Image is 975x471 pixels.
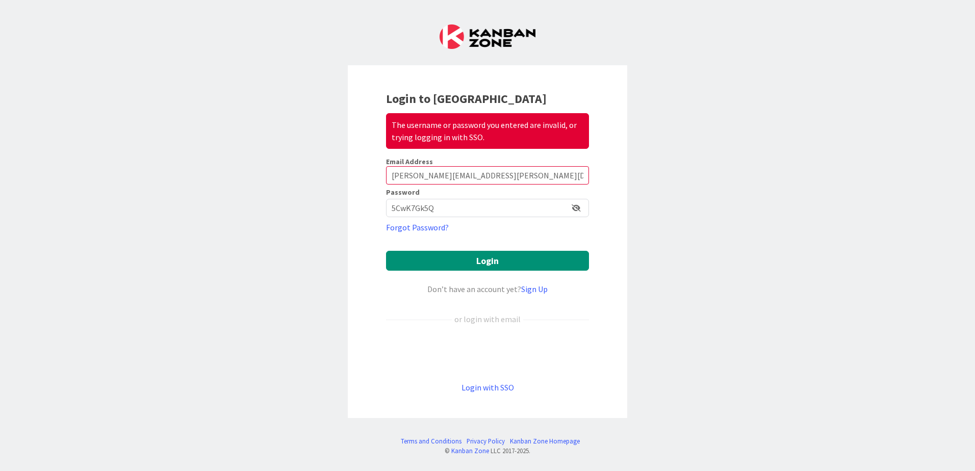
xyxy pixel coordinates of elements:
[381,342,594,364] iframe: Sign in with Google Button
[386,189,420,196] label: Password
[467,436,505,446] a: Privacy Policy
[521,284,548,294] a: Sign Up
[386,157,433,166] label: Email Address
[510,436,580,446] a: Kanban Zone Homepage
[452,313,523,325] div: or login with email
[401,436,461,446] a: Terms and Conditions
[451,447,489,455] a: Kanban Zone
[386,91,547,107] b: Login to [GEOGRAPHIC_DATA]
[386,113,589,149] div: The username or password you entered are invalid, or trying logging in with SSO.
[396,446,580,456] div: © LLC 2017- 2025 .
[386,251,589,271] button: Login
[386,221,449,233] a: Forgot Password?
[461,382,514,392] a: Login with SSO
[440,24,535,49] img: Kanban Zone
[386,283,589,295] div: Don’t have an account yet?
